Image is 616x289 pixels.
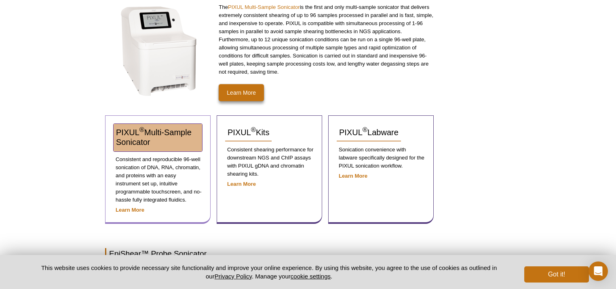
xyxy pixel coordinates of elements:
[139,126,144,134] sup: ®
[291,273,331,280] button: cookie settings
[228,4,300,10] a: PIXUL Multi-Sample Sonicator
[339,128,399,137] span: PIXUL Labware
[118,3,199,97] img: Click on the image for more information on the PIXUL Multi-Sample Sonicator.
[251,126,256,134] sup: ®
[219,84,264,101] a: Learn More
[114,155,202,204] p: Consistent and reproducible 96-well sonication of DNA, RNA, chromatin, and proteins with an easy ...
[227,181,256,187] a: Learn More
[225,146,314,178] p: Consistent shearing performance for downstream NGS and ChIP assays with PIXUL gDNA and chromatin ...
[337,146,425,170] p: Sonication convenience with labware specifically designed for the PIXUL sonication workflow.
[116,128,192,147] span: PIXUL Multi-Sample Sonicator
[105,248,434,259] h2: EpiShear™ Probe Sonicator
[524,266,589,283] button: Got it!
[114,124,202,151] a: PIXUL®Multi-Sample Sonicator
[228,128,269,137] span: PIXUL Kits
[27,263,511,280] p: This website uses cookies to provide necessary site functionality and improve your online experie...
[337,124,401,142] a: PIXUL®Labware
[339,173,367,179] a: Learn More
[225,124,272,142] a: PIXUL®Kits
[363,126,367,134] sup: ®
[589,261,608,281] div: Open Intercom Messenger
[219,3,434,76] p: The is the first and only multi-sample sonicator that delivers extremely consistent shearing of u...
[116,207,144,213] a: Learn More
[215,273,252,280] a: Privacy Policy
